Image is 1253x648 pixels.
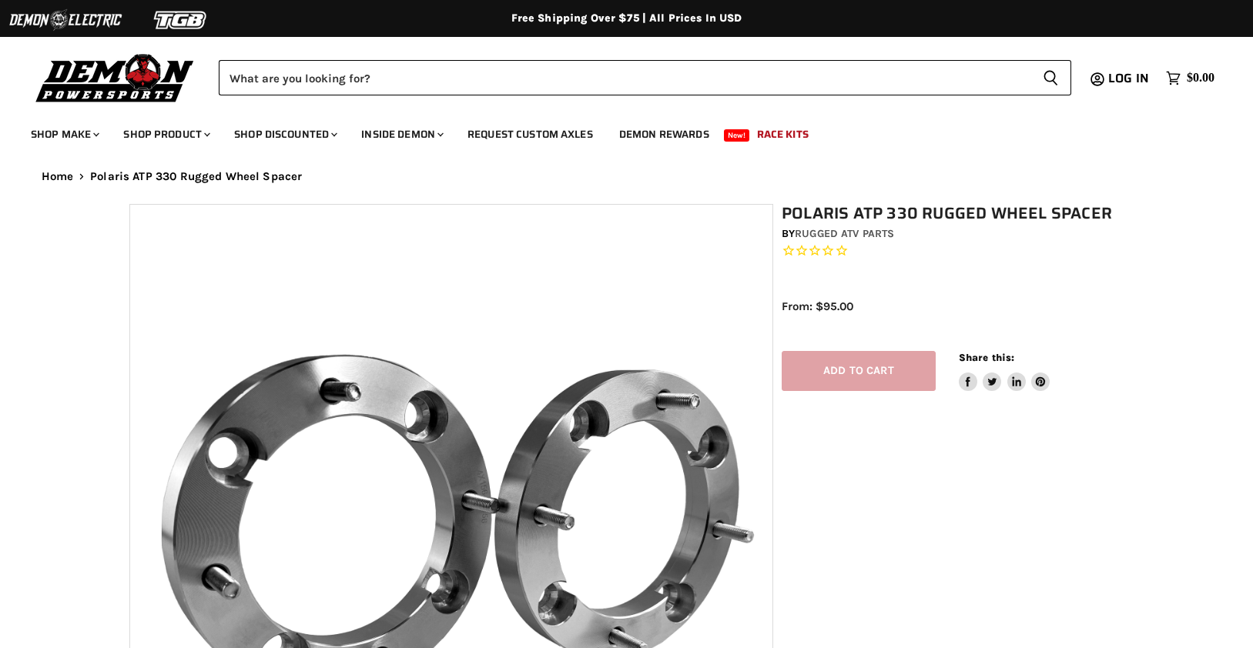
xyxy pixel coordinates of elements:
[8,5,123,35] img: Demon Electric Logo 2
[350,119,453,150] a: Inside Demon
[31,50,199,105] img: Demon Powersports
[90,170,302,183] span: Polaris ATP 330 Rugged Wheel Spacer
[1187,71,1214,85] span: $0.00
[795,227,894,240] a: Rugged ATV Parts
[1108,68,1149,88] span: Log in
[959,352,1014,363] span: Share this:
[42,170,74,183] a: Home
[123,5,239,35] img: TGB Logo 2
[1030,60,1071,95] button: Search
[219,60,1071,95] form: Product
[219,60,1030,95] input: Search
[782,204,1133,223] h1: Polaris ATP 330 Rugged Wheel Spacer
[745,119,820,150] a: Race Kits
[959,351,1050,392] aside: Share this:
[724,129,750,142] span: New!
[456,119,605,150] a: Request Custom Axles
[19,119,109,150] a: Shop Make
[1101,72,1158,85] a: Log in
[223,119,347,150] a: Shop Discounted
[112,119,219,150] a: Shop Product
[782,225,1133,242] div: by
[782,299,853,313] span: From: $95.00
[11,170,1243,183] nav: Breadcrumbs
[782,243,1133,259] span: Rated 0.0 out of 5 stars 0 reviews
[19,112,1211,150] ul: Main menu
[1158,67,1222,89] a: $0.00
[608,119,721,150] a: Demon Rewards
[11,12,1243,25] div: Free Shipping Over $75 | All Prices In USD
